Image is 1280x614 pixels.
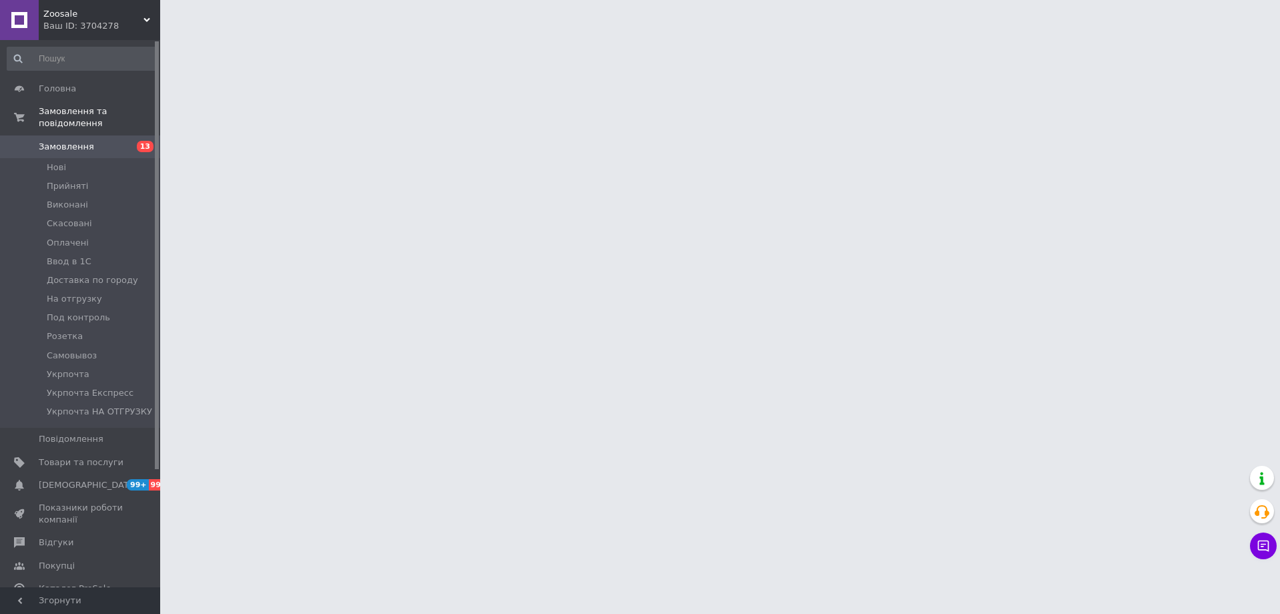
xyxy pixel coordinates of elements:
span: 13 [137,141,153,152]
span: Оплачені [47,237,89,249]
span: Под контроль [47,312,110,324]
span: Показники роботи компанії [39,502,123,526]
div: Ваш ID: 3704278 [43,20,160,32]
span: Доставка по городу [47,274,138,286]
span: Замовлення [39,141,94,153]
span: На отгрузку [47,293,102,305]
span: Повідомлення [39,433,103,445]
span: Товари та послуги [39,456,123,469]
span: Ввод в 1С [47,256,91,268]
span: Zoosale [43,8,143,20]
span: Укрпочта НА ОТГРУЗКУ [47,406,152,418]
span: Розетка [47,330,83,342]
span: Самовывоз [47,350,97,362]
span: Покупці [39,560,75,572]
button: Чат з покупцем [1250,533,1277,559]
span: Нові [47,162,66,174]
span: Укрпочта Експресс [47,387,133,399]
span: Скасовані [47,218,92,230]
span: Виконані [47,199,88,211]
span: Замовлення та повідомлення [39,105,160,129]
span: Каталог ProSale [39,583,111,595]
input: Пошук [7,47,157,71]
span: [DEMOGRAPHIC_DATA] [39,479,137,491]
span: 99+ [127,479,149,491]
span: Прийняті [47,180,88,192]
span: Відгуки [39,537,73,549]
span: Головна [39,83,76,95]
span: Укрпочта [47,368,89,380]
span: 99+ [149,479,171,491]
